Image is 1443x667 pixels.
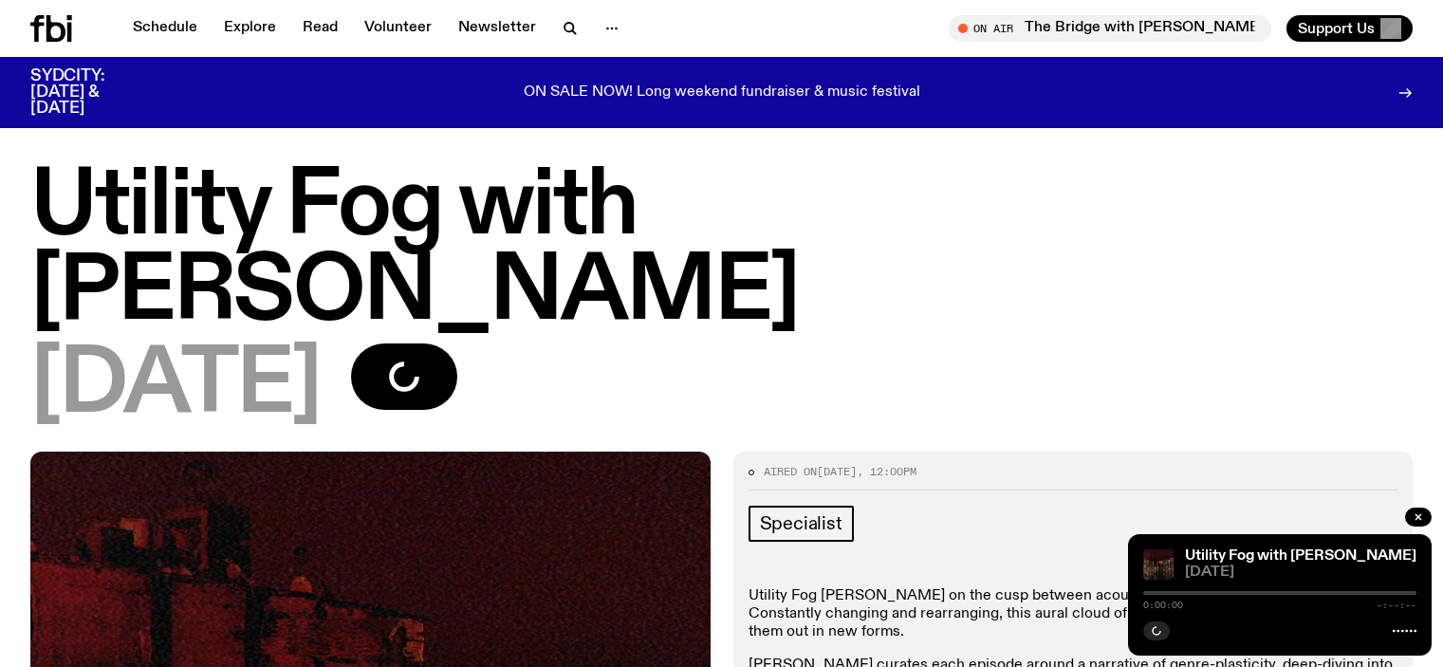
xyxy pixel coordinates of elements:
[1298,20,1375,37] span: Support Us
[30,68,152,117] h3: SYDCITY: [DATE] & [DATE]
[817,464,857,479] span: [DATE]
[447,15,547,42] a: Newsletter
[749,587,1398,642] p: Utility Fog [PERSON_NAME] on the cusp between acoustic and electronic, organic and digital. Const...
[749,506,854,542] a: Specialist
[857,464,916,479] span: , 12:00pm
[30,343,321,429] span: [DATE]
[1185,548,1416,564] a: Utility Fog with [PERSON_NAME]
[121,15,209,42] a: Schedule
[1185,565,1416,580] span: [DATE]
[760,513,842,534] span: Specialist
[353,15,443,42] a: Volunteer
[949,15,1271,42] button: On AirThe Bridge with [PERSON_NAME]
[1286,15,1413,42] button: Support Us
[1143,549,1174,580] img: Cover to (SAFETY HAZARD) مخاطر السلامة by electroneya, MARTINA and TNSXORDS
[213,15,287,42] a: Explore
[524,84,920,102] p: ON SALE NOW! Long weekend fundraiser & music festival
[291,15,349,42] a: Read
[30,165,1413,336] h1: Utility Fog with [PERSON_NAME]
[1143,601,1183,610] span: 0:00:00
[764,464,817,479] span: Aired on
[1377,601,1416,610] span: -:--:--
